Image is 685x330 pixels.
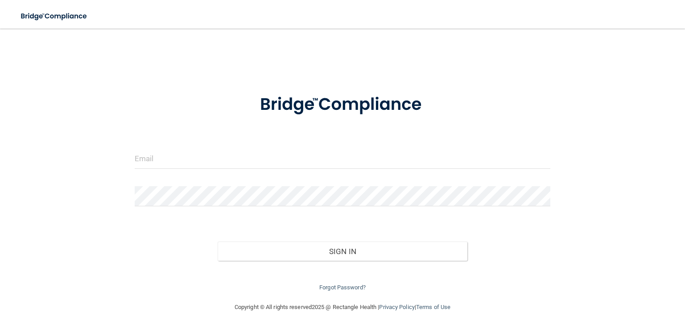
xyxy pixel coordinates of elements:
input: Email [135,149,550,169]
img: bridge_compliance_login_screen.278c3ca4.svg [13,7,95,25]
div: Copyright © All rights reserved 2025 @ Rectangle Health | | [180,293,505,322]
button: Sign In [218,242,467,261]
a: Privacy Policy [379,304,414,310]
a: Terms of Use [416,304,450,310]
a: Forgot Password? [319,284,366,291]
img: bridge_compliance_login_screen.278c3ca4.svg [242,82,443,127]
